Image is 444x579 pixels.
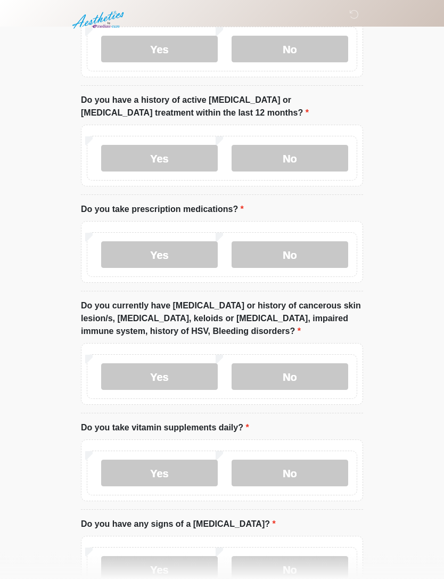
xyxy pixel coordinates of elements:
label: Yes [101,145,218,172]
img: Aesthetics by Emediate Cure Logo [70,8,128,32]
label: Do you have a history of active [MEDICAL_DATA] or [MEDICAL_DATA] treatment within the last 12 mon... [81,94,363,120]
label: Do you currently have [MEDICAL_DATA] or history of cancerous skin lesion/s, [MEDICAL_DATA], keloi... [81,300,363,338]
label: Do you have any signs of a [MEDICAL_DATA]? [81,518,276,531]
label: No [232,242,348,268]
label: Yes [101,460,218,487]
label: No [232,460,348,487]
label: No [232,364,348,390]
label: Do you take prescription medications? [81,203,244,216]
label: No [232,145,348,172]
label: Yes [101,242,218,268]
label: No [232,36,348,63]
label: Yes [101,36,218,63]
label: Do you take vitamin supplements daily? [81,422,249,435]
label: Yes [101,364,218,390]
